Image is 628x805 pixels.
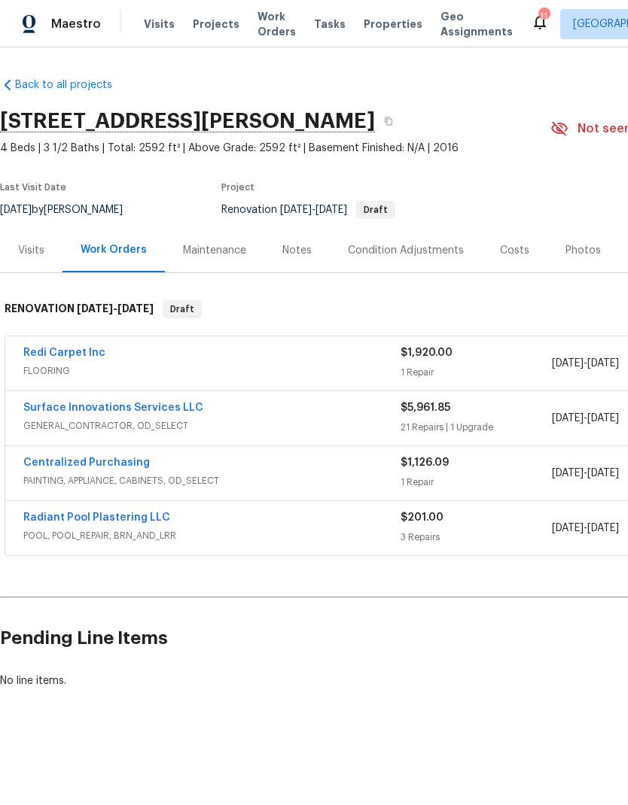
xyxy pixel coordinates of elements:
span: Draft [358,205,394,214]
div: Photos [566,243,601,258]
div: 3 Repairs [401,530,551,545]
span: GENERAL_CONTRACTOR, OD_SELECT [23,418,401,433]
a: Redi Carpet Inc [23,348,105,358]
a: Surface Innovations Services LLC [23,402,203,413]
span: $201.00 [401,512,444,523]
span: $1,126.09 [401,457,449,468]
span: [DATE] [552,468,584,478]
span: - [552,521,619,536]
div: 1 Repair [401,365,551,380]
span: - [280,205,347,215]
span: Maestro [51,17,101,32]
span: Visits [144,17,175,32]
span: Project [221,183,255,192]
span: [DATE] [587,358,619,369]
span: [DATE] [587,523,619,533]
span: - [552,356,619,371]
span: $5,961.85 [401,402,450,413]
span: - [552,466,619,481]
span: Work Orders [258,9,296,39]
div: 21 Repairs | 1 Upgrade [401,420,551,435]
div: Costs [500,243,529,258]
div: Visits [18,243,44,258]
a: Centralized Purchasing [23,457,150,468]
h6: RENOVATION [5,300,154,318]
div: Condition Adjustments [348,243,464,258]
span: Projects [193,17,239,32]
span: [DATE] [552,523,584,533]
span: [DATE] [117,303,154,314]
span: [DATE] [552,413,584,424]
span: FLOORING [23,363,401,378]
span: - [552,411,619,426]
span: Draft [164,302,200,317]
span: [DATE] [552,358,584,369]
span: [DATE] [316,205,347,215]
span: [DATE] [587,413,619,424]
div: Maintenance [183,243,246,258]
span: Renovation [221,205,395,215]
span: Properties [364,17,422,32]
div: 11 [538,9,549,24]
span: [DATE] [280,205,312,215]
span: Tasks [314,19,346,29]
a: Radiant Pool Plastering LLC [23,512,170,523]
span: POOL, POOL_REPAIR, BRN_AND_LRR [23,528,401,543]
span: [DATE] [587,468,619,478]
span: $1,920.00 [401,348,453,358]
div: 1 Repair [401,475,551,490]
div: Notes [282,243,312,258]
button: Copy Address [375,108,402,135]
span: PAINTING, APPLIANCE, CABINETS, OD_SELECT [23,473,401,488]
span: [DATE] [77,303,113,314]
span: Geo Assignments [441,9,513,39]
span: - [77,303,154,314]
div: Work Orders [81,242,147,257]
